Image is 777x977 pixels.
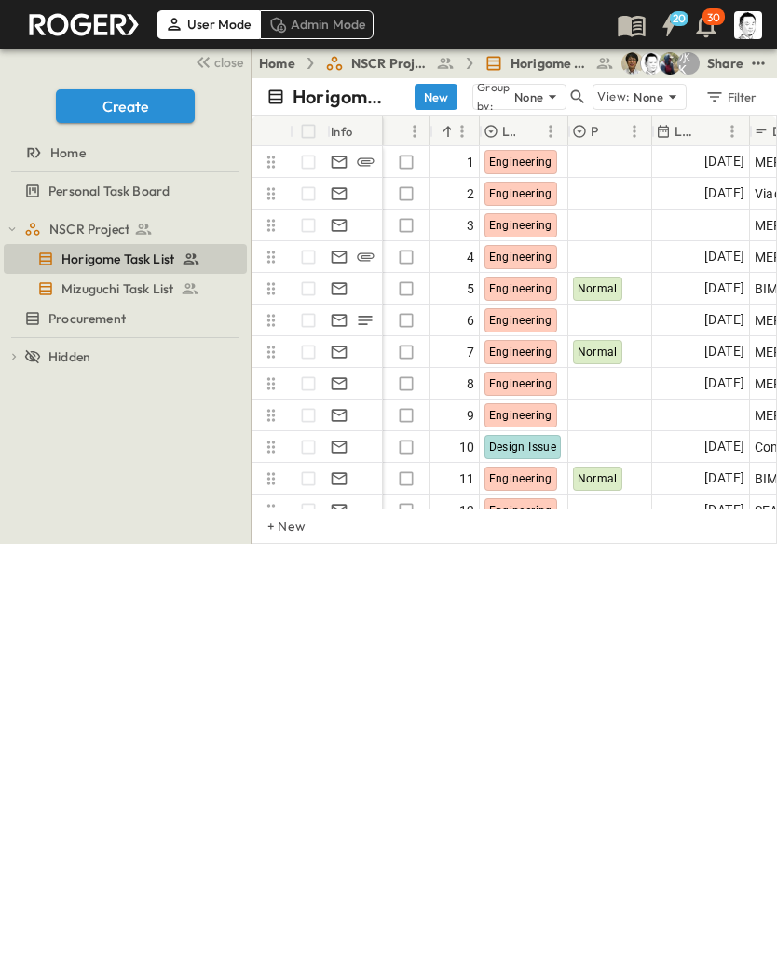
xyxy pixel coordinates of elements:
[640,52,662,75] img: 堀米 康介(K.HORIGOME) (horigome@bcd.taisei.co.jp)
[489,251,552,264] span: Engineering
[489,219,552,232] span: Engineering
[578,346,618,359] span: Normal
[157,10,260,38] div: User Mode
[704,468,744,489] span: [DATE]
[61,279,173,298] span: Mizuguchi Task List
[389,121,410,142] button: Sort
[4,305,243,332] a: Procurement
[603,121,623,142] button: Sort
[4,140,243,166] a: Home
[707,10,720,25] p: 30
[48,182,170,200] span: Personal Task Board
[704,87,757,107] div: Filter
[591,122,599,141] p: Priority
[704,341,744,362] span: [DATE]
[459,469,475,488] span: 11
[467,153,474,171] span: 1
[403,120,426,142] button: Menu
[704,309,744,331] span: [DATE]
[502,122,515,141] p: Log
[489,377,552,390] span: Engineering
[260,10,375,38] div: Admin Mode
[467,216,474,235] span: 3
[489,472,552,485] span: Engineering
[673,11,687,26] h6: 20
[327,116,383,146] div: Info
[677,52,700,75] div: 水口 浩一 (MIZUGUCHI Koichi) (mizuguti@bcd.taisei.co.jp)
[61,250,174,268] span: Horigome Task List
[514,88,544,106] p: None
[24,216,243,242] a: NSCR Project
[707,54,743,73] div: Share
[50,143,86,162] span: Home
[325,54,455,73] a: NSCR Project
[214,53,243,72] span: close
[451,120,473,142] button: Menu
[467,406,474,425] span: 9
[331,105,353,157] div: Info
[259,54,295,73] a: Home
[489,187,552,200] span: Engineering
[704,151,744,172] span: [DATE]
[623,120,646,142] button: Menu
[704,373,744,394] span: [DATE]
[489,441,557,454] span: Design Issue
[49,220,129,238] span: NSCR Project
[477,78,511,115] p: Group by:
[734,11,762,39] img: Profile Picture
[698,84,762,110] button: Filter
[467,343,474,361] span: 7
[650,8,688,42] button: 20
[704,436,744,457] span: [DATE]
[48,309,126,328] span: Procurement
[659,52,681,75] img: Joshua Whisenant (josh@tryroger.com)
[578,472,618,485] span: Normal
[4,244,247,274] div: Horigome Task Listtest
[415,84,457,110] button: New
[704,499,744,521] span: [DATE]
[721,120,743,142] button: Menu
[489,504,552,517] span: Engineering
[704,183,744,204] span: [DATE]
[48,347,90,366] span: Hidden
[351,54,429,73] span: NSCR Project
[489,282,552,295] span: Engineering
[56,89,195,123] button: Create
[293,84,392,110] p: Horigome Task List
[459,501,475,520] span: 12
[511,54,588,73] span: Horigome Task List
[4,246,243,272] a: Horigome Task List
[634,88,663,106] p: None
[489,346,552,359] span: Engineering
[4,276,243,302] a: Mizuguchi Task List
[701,121,721,142] button: Sort
[489,314,552,327] span: Engineering
[4,214,247,244] div: NSCR Projecttest
[704,278,744,299] span: [DATE]
[4,304,247,333] div: Procurementtest
[489,409,552,422] span: Engineering
[4,176,247,206] div: Personal Task Boardtest
[519,121,539,142] button: Sort
[621,52,644,75] img: 戸島 太一 (T.TOJIMA) (tzmtit00@pub.taisei.co.jp)
[187,48,247,75] button: close
[484,54,614,73] a: Horigome Task List
[704,246,744,267] span: [DATE]
[539,120,562,142] button: Menu
[467,248,474,266] span: 4
[467,279,474,298] span: 5
[438,121,458,142] button: Sort
[747,52,770,75] button: test
[578,282,618,295] span: Normal
[4,274,247,304] div: Mizuguchi Task Listtest
[675,122,697,141] p: Last Email Date
[489,156,552,169] span: Engineering
[467,311,474,330] span: 6
[259,54,625,73] nav: breadcrumbs
[467,184,474,203] span: 2
[267,517,279,536] p: + New
[467,374,474,393] span: 8
[597,87,630,107] p: View:
[4,178,243,204] a: Personal Task Board
[459,438,475,456] span: 10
